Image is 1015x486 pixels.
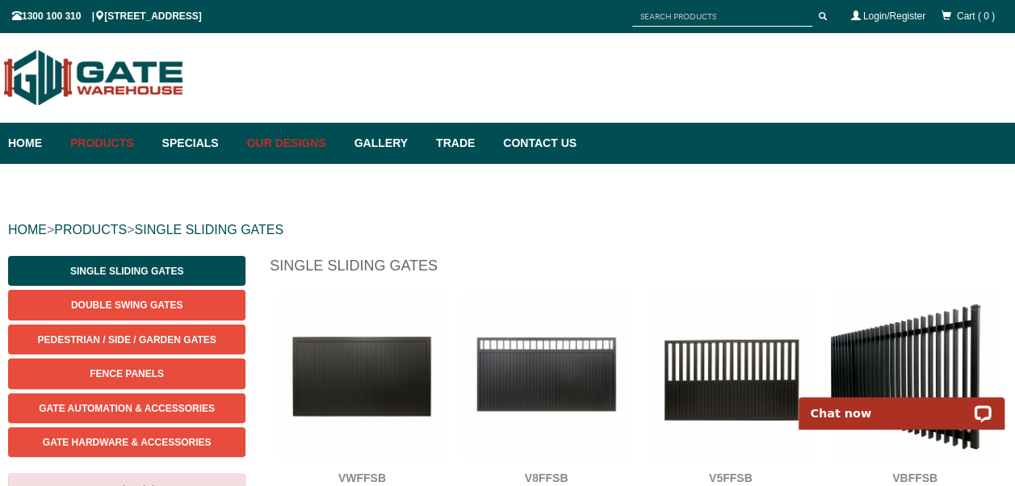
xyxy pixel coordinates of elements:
span: Fence Panels [90,368,164,379]
a: Gallery [346,123,428,164]
span: Single Sliding Gates [70,266,183,277]
a: SINGLE SLIDING GATES [134,223,283,237]
a: PRODUCTS [54,223,127,237]
a: Single Sliding Gates [8,256,245,286]
input: SEARCH PRODUCTS [632,6,812,27]
a: Fence Panels [8,358,245,388]
span: Pedestrian / Side / Garden Gates [38,334,216,346]
img: V5FFSB - Flat Top (Partial Privacy approx.50%) - Single Aluminium Driveway Gate - Single Sliding ... [647,292,815,460]
span: Gate Hardware & Accessories [43,437,212,448]
span: Cart ( 0 ) [957,10,995,22]
a: Gate Hardware & Accessories [8,427,245,457]
a: Double Swing Gates [8,290,245,320]
iframe: LiveChat chat widget [788,379,1015,429]
a: Contact Us [495,123,577,164]
a: Gate Automation & Accessories [8,393,245,423]
img: VBFFSB - Ready to Install Fully Welded 65x16mm Vertical Blade - Aluminium Sliding Driveway Gate -... [831,292,999,460]
a: Our Designs [239,123,346,164]
a: Pedestrian / Side / Garden Gates [8,325,245,354]
span: Double Swing Gates [71,300,182,311]
span: 1300 100 310 | [STREET_ADDRESS] [12,10,202,22]
h1: Single Sliding Gates [270,256,1007,284]
a: HOME [8,223,47,237]
a: Products [62,123,154,164]
a: Specials [154,123,239,164]
div: > > [8,204,1007,256]
img: VWFFSB - Flat Top (Full Privacy) - Single Aluminium Driveway Gate - Single Sliding Gate - Matte B... [278,292,446,460]
span: Gate Automation & Accessories [39,403,215,414]
a: Home [8,123,62,164]
a: Trade [428,123,495,164]
a: Login/Register [863,10,925,22]
img: V8FFSB - Flat Top (Partial Privacy approx.85%) - Single Aluminium Driveway Gate - Single Sliding ... [462,292,630,460]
